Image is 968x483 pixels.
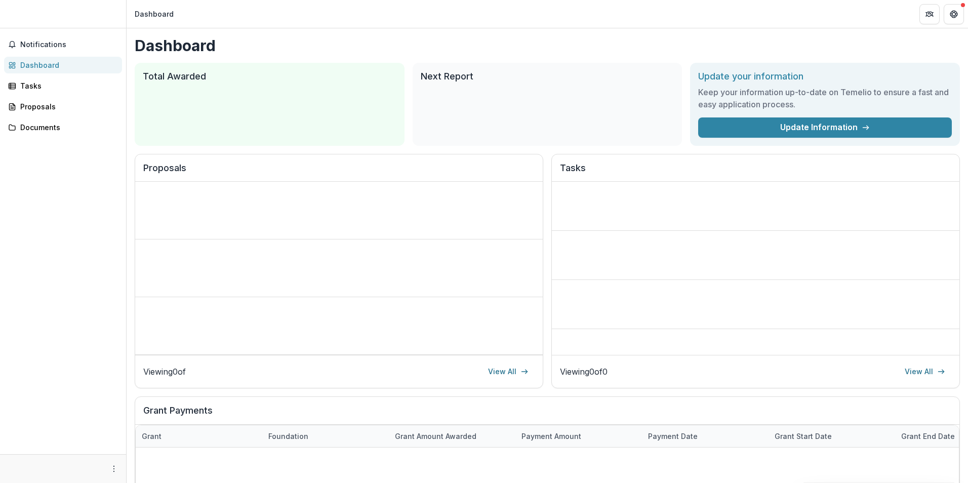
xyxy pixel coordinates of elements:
button: Partners [919,4,940,24]
div: Documents [20,122,114,133]
p: Viewing 0 of 0 [560,366,608,378]
h2: Proposals [143,163,535,182]
p: Viewing 0 of [143,366,186,378]
a: Proposals [4,98,122,115]
h2: Next Report [421,71,674,82]
h3: Keep your information up-to-date on Temelio to ensure a fast and easy application process. [698,86,952,110]
span: Notifications [20,41,118,49]
a: Dashboard [4,57,122,73]
button: More [108,463,120,475]
a: View All [482,364,535,380]
button: Get Help [944,4,964,24]
div: Proposals [20,101,114,112]
h2: Grant Payments [143,405,951,424]
a: Tasks [4,77,122,94]
nav: breadcrumb [131,7,178,21]
a: View All [899,364,951,380]
h2: Update your information [698,71,952,82]
h2: Tasks [560,163,951,182]
div: Dashboard [135,9,174,19]
a: Documents [4,119,122,136]
button: Notifications [4,36,122,53]
div: Dashboard [20,60,114,70]
a: Update Information [698,117,952,138]
h2: Total Awarded [143,71,396,82]
h1: Dashboard [135,36,960,55]
div: Tasks [20,80,114,91]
